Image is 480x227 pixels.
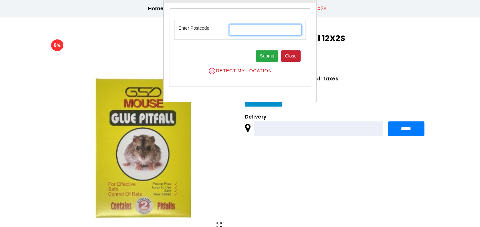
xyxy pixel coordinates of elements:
[174,67,306,75] button: DETECT MY LOCATION
[256,50,278,62] button: Submit
[174,20,225,39] td: Enter Postcode
[51,39,63,51] span: 6%
[208,67,216,75] img: location-detect
[281,50,301,62] button: Close
[245,76,429,81] span: You Save £ 0.60 Inclusive all taxes
[245,114,429,119] span: Delivery
[245,34,429,43] h2: Mouse Glue Pitfall 12X2S
[148,5,164,12] a: Home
